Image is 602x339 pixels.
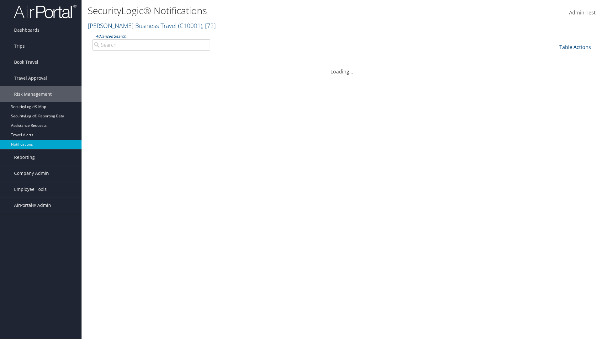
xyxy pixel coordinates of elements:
span: Company Admin [14,165,49,181]
a: [PERSON_NAME] Business Travel [88,21,216,30]
a: Advanced Search [96,34,126,39]
span: Trips [14,38,25,54]
span: Book Travel [14,54,38,70]
a: Admin Test [569,3,596,23]
span: Dashboards [14,22,40,38]
span: Risk Management [14,86,52,102]
span: Travel Approval [14,70,47,86]
span: Reporting [14,149,35,165]
img: airportal-logo.png [14,4,77,19]
h1: SecurityLogic® Notifications [88,4,426,17]
span: AirPortal® Admin [14,197,51,213]
span: , [ 72 ] [202,21,216,30]
span: Admin Test [569,9,596,16]
a: Table Actions [559,44,591,51]
span: ( C10001 ) [178,21,202,30]
span: Employee Tools [14,181,47,197]
input: Advanced Search [92,39,210,51]
div: Loading... [88,60,596,75]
